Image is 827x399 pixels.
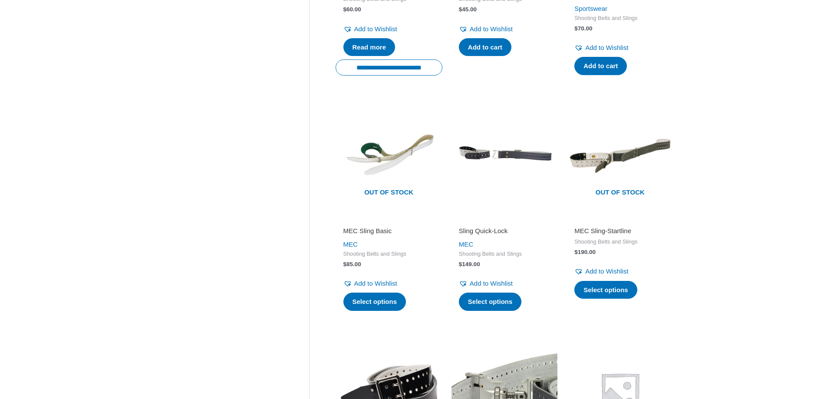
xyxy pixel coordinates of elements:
a: MEC [343,241,358,248]
h2: MEC Sling-Startline [574,227,666,235]
bdi: 45.00 [459,6,477,13]
bdi: 60.00 [343,6,361,13]
h2: MEC Sling Basic [343,227,435,235]
span: $ [343,261,347,267]
a: Add to Wishlist [459,277,513,290]
a: Select options for “MEC Sling Basic” [343,293,406,311]
iframe: Customer reviews powered by Trustpilot [459,214,550,225]
img: Sling Quick-Lock [451,102,558,209]
bdi: 85.00 [343,261,361,267]
a: Add to Wishlist [343,23,397,35]
a: Select options for “Sling Quick-Lock” [459,293,522,311]
iframe: Customer reviews powered by Trustpilot [574,214,666,225]
span: $ [343,6,347,13]
a: MEC Sling-Startline [574,227,666,238]
span: $ [574,25,578,32]
span: Add to Wishlist [585,44,628,51]
img: Sling Basic [336,102,442,209]
h2: Sling Quick-Lock [459,227,550,235]
a: Out of stock [336,102,442,209]
a: MEC [459,241,473,248]
img: MEC Sling-Startline [567,102,673,209]
bdi: 70.00 [574,25,592,32]
span: Add to Wishlist [354,25,397,33]
bdi: 190.00 [574,249,596,255]
a: Add to cart: “Sling PRIMOFIT 10” [459,38,511,56]
span: Add to Wishlist [470,25,513,33]
span: Add to Wishlist [354,280,397,287]
span: Shooting Belts and Slings [459,251,550,258]
iframe: Customer reviews powered by Trustpilot [343,214,435,225]
span: Out of stock [342,183,436,203]
span: Shooting Belts and Slings [574,238,666,246]
a: Out of stock [567,102,673,209]
a: Add to Wishlist [343,277,397,290]
span: $ [459,6,462,13]
a: Read more about “MEC Connect” [343,38,395,56]
span: $ [574,249,578,255]
span: Out of stock [573,183,667,203]
span: $ [459,261,462,267]
span: Add to Wishlist [585,267,628,275]
a: Sling Quick-Lock [459,227,550,238]
a: Add to cart: “Standard II Sling (SAUER)” [574,57,627,75]
span: Add to Wishlist [470,280,513,287]
span: Shooting Belts and Slings [574,15,666,22]
span: Shooting Belts and Slings [343,251,435,258]
a: Select options for “MEC Sling-Startline” [574,281,637,299]
bdi: 149.00 [459,261,480,267]
a: Add to Wishlist [574,42,628,54]
a: Add to Wishlist [574,265,628,277]
a: Add to Wishlist [459,23,513,35]
a: MEC Sling Basic [343,227,435,238]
